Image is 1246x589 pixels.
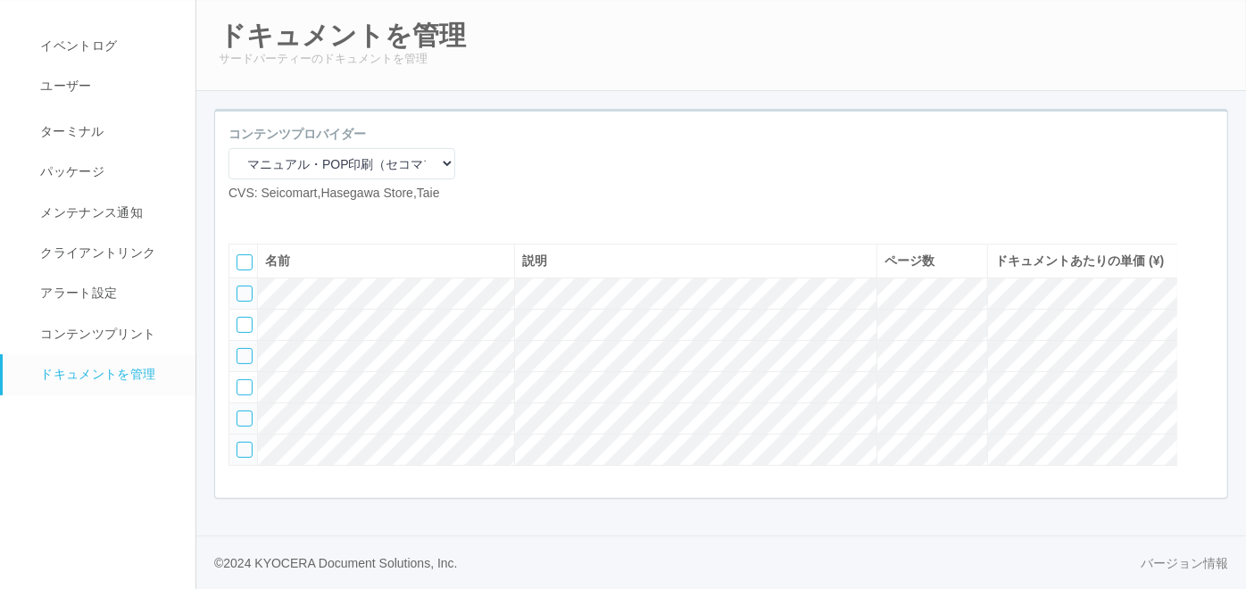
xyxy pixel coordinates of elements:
[3,152,212,192] a: パッケージ
[228,186,440,200] span: CVS: Seicomart,Hasegawa Store,Taie
[3,193,212,233] a: メンテナンス通知
[214,556,458,570] span: © 2024 KYOCERA Document Solutions, Inc.
[522,252,869,270] div: 説明
[1192,311,1218,346] div: 下に移動
[3,273,212,313] a: アラート設定
[3,26,212,66] a: イベントログ
[1192,275,1218,311] div: 上に移動
[3,354,212,394] a: ドキュメントを管理
[36,79,91,93] span: ユーザー
[36,327,155,341] span: コンテンツプリント
[228,125,366,144] label: コンテンツプロバイダー
[36,367,155,381] span: ドキュメントを管理
[995,252,1170,270] div: ドキュメントあたりの単価 (¥)
[1192,346,1218,382] div: 最下部に移動
[36,124,104,138] span: ターミナル
[219,50,1224,68] p: サードパーティーのドキュメントを管理
[36,245,155,260] span: クライアントリンク
[219,21,1224,50] h2: ドキュメントを管理
[1192,239,1218,275] div: 最上部に移動
[3,107,212,152] a: ターミナル
[3,66,212,106] a: ユーザー
[885,252,980,270] div: ページ数
[36,38,117,53] span: イベントログ
[1141,554,1228,573] a: バージョン情報
[36,286,117,300] span: アラート設定
[36,205,143,220] span: メンテナンス通知
[265,252,507,270] div: 名前
[36,164,104,178] span: パッケージ
[3,314,212,354] a: コンテンツプリント
[3,233,212,273] a: クライアントリンク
